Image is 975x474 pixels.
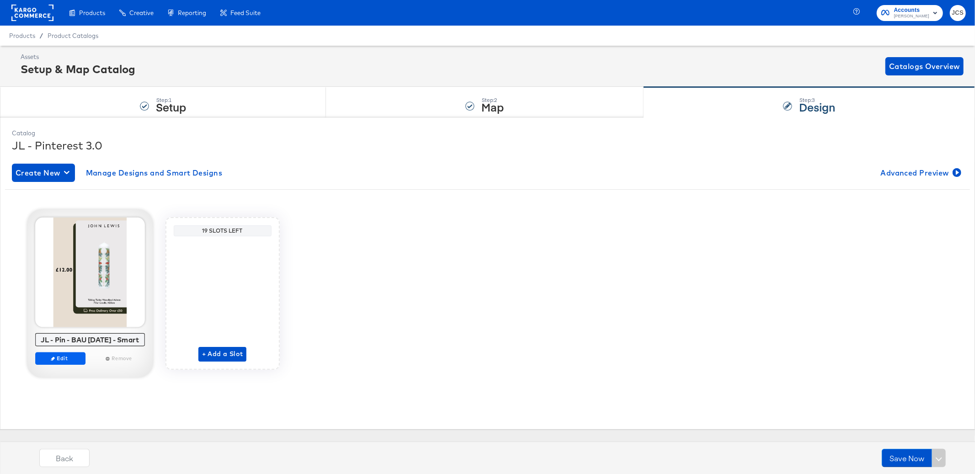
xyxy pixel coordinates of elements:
[12,138,963,153] div: JL - Pinterest 3.0
[230,9,261,16] span: Feed Suite
[481,99,504,114] strong: Map
[880,166,959,179] span: Advanced Preview
[481,97,504,103] div: Step: 2
[35,32,48,39] span: /
[178,9,206,16] span: Reporting
[894,13,929,20] span: [PERSON_NAME]
[799,97,835,103] div: Step: 3
[21,61,135,77] div: Setup & Map Catalog
[885,57,964,75] button: Catalogs Overview
[12,129,963,138] div: Catalog
[86,166,223,179] span: Manage Designs and Smart Designs
[954,8,962,18] span: JCS
[176,227,269,234] div: 19 Slots Left
[37,336,142,344] div: JL - Pin - BAU [DATE] - Smart
[9,32,35,39] span: Products
[877,164,963,182] button: Advanced Preview
[889,60,960,73] span: Catalogs Overview
[156,97,186,103] div: Step: 1
[950,5,966,21] button: JCS
[202,348,243,360] span: + Add a Slot
[156,99,186,114] strong: Setup
[198,347,247,362] button: + Add a Slot
[48,32,98,39] a: Product Catalogs
[39,355,81,362] span: Edit
[12,164,75,182] button: Create New
[82,164,226,182] button: Manage Designs and Smart Designs
[35,352,85,365] button: Edit
[79,9,105,16] span: Products
[39,449,90,467] button: Back
[877,5,943,21] button: Accounts[PERSON_NAME]
[894,5,929,15] span: Accounts
[16,166,71,179] span: Create New
[21,53,135,61] div: Assets
[129,9,154,16] span: Creative
[799,99,835,114] strong: Design
[882,449,932,467] button: Save Now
